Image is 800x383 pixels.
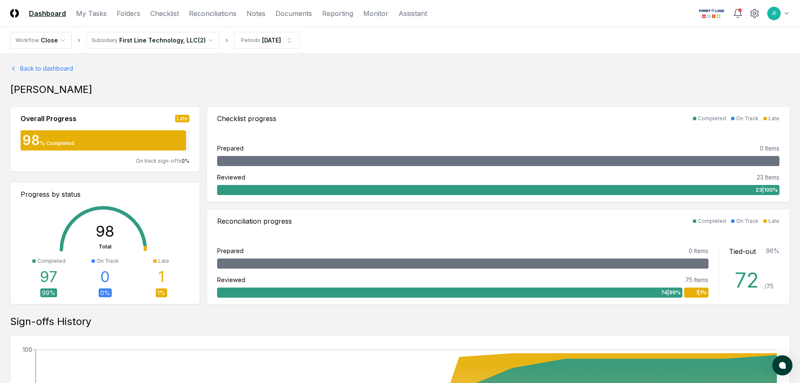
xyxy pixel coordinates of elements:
[136,158,181,164] span: On track sign-offs
[772,355,792,375] button: atlas-launcher
[29,8,66,18] a: Dashboard
[10,83,790,96] div: [PERSON_NAME]
[117,8,140,18] a: Folders
[150,8,179,18] a: Checklist
[217,114,276,124] div: Checklist progress
[729,246,756,256] div: Tied-out
[10,32,300,49] nav: breadcrumb
[158,268,164,285] div: 1
[766,6,782,21] button: JE
[275,8,312,18] a: Documents
[37,257,66,265] div: Completed
[689,246,708,255] div: 0 Items
[21,189,189,199] div: Progress by status
[755,186,778,194] span: 23 | 100 %
[207,209,790,305] a: Reconciliation progressCompletedOn TrackLatePrepared0 ItemsReviewed75 Items74|99%1|1%Tied-out96%7...
[769,217,779,225] div: Late
[764,282,774,291] div: / 75
[735,270,764,291] div: 72
[685,275,708,284] div: 75 Items
[217,246,244,255] div: Prepared
[698,115,726,122] div: Completed
[76,8,107,18] a: My Tasks
[217,216,292,226] div: Reconciliation progress
[10,9,19,18] img: Logo
[697,7,726,20] img: First Line Technology logo
[207,106,790,202] a: Checklist progressCompletedOn TrackLatePrepared0 ItemsReviewed23 Items23|100%
[766,246,779,256] div: 96 %
[21,134,40,147] div: 98
[760,144,779,153] div: 0 Items
[217,173,245,182] div: Reviewed
[363,8,388,18] a: Monitor
[399,8,427,18] a: Assistant
[92,37,118,44] div: Subsidiary
[158,257,169,265] div: Late
[181,158,189,164] span: 0 %
[661,289,681,296] span: 74 | 99 %
[769,115,779,122] div: Late
[757,173,779,182] div: 23 Items
[247,8,265,18] a: Notes
[736,115,758,122] div: On Track
[234,32,300,49] button: Periods[DATE]
[217,275,245,284] div: Reviewed
[217,144,244,153] div: Prepared
[736,217,758,225] div: On Track
[696,289,707,296] span: 1 | 1 %
[262,36,281,45] div: [DATE]
[16,37,39,44] div: Workflow
[40,140,74,147] div: % Completed
[175,115,189,122] div: Late
[40,288,57,297] div: 99 %
[698,217,726,225] div: Completed
[21,114,76,124] div: Overall Progress
[40,268,58,285] div: 97
[10,315,790,328] div: Sign-offs History
[189,8,236,18] a: Reconciliations
[156,288,167,297] div: 1 %
[241,37,260,44] div: Periods
[771,10,776,16] span: JE
[322,8,353,18] a: Reporting
[10,64,790,73] a: Back to dashboard
[23,346,32,353] tspan: 100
